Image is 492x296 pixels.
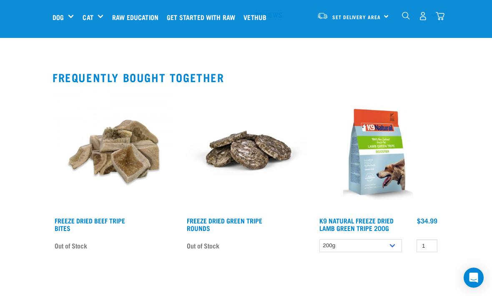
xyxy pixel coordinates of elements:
h2: Frequently bought together [53,71,439,84]
span: Out of Stock [55,239,87,252]
div: Open Intercom Messenger [464,268,484,288]
a: Raw Education [110,0,165,34]
a: Freeze Dried Green Tripe Rounds [187,218,262,230]
a: Dog [53,12,64,22]
span: Out of Stock [187,239,219,252]
input: 1 [417,239,437,252]
img: Stack Of Freeze Dried Green Tripe Rounds [185,90,307,213]
a: Get started with Raw [165,0,241,34]
img: van-moving.png [317,12,328,20]
a: Freeze Dried Beef Tripe Bites [55,218,125,230]
img: K9 Square [317,90,439,213]
img: home-icon-1@2x.png [402,12,410,20]
img: 16127 [53,90,175,213]
img: user.png [419,12,427,20]
a: Vethub [241,0,273,34]
span: Set Delivery Area [332,15,381,18]
div: $34.99 [417,217,437,224]
a: K9 Natural Freeze Dried Lamb Green Tripe 200g [319,218,394,230]
a: Cat [83,12,93,22]
img: home-icon@2x.png [436,12,444,20]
